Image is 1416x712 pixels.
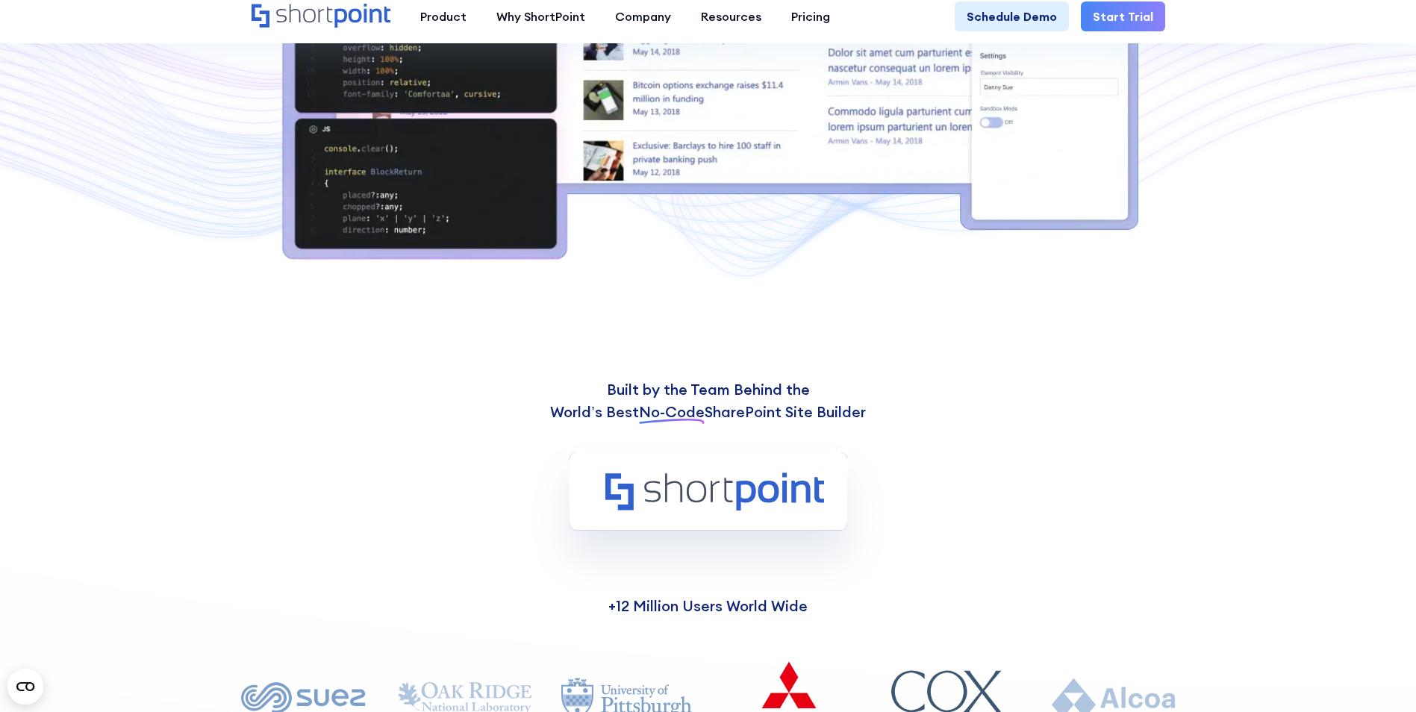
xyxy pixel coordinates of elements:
[1081,1,1165,31] a: Start Trial
[252,4,390,29] a: Home
[701,7,761,25] div: Resources
[615,7,671,25] div: Company
[776,1,845,31] a: Pricing
[496,7,585,25] div: Why ShortPoint
[420,7,467,25] div: Product
[405,1,481,31] a: Product
[399,378,1018,423] p: Built by the Team Behind the World’s Best SharePoint Site Builder
[231,595,1186,617] p: +12 Million Users World Wide
[955,1,1069,31] a: Schedule Demo
[1341,640,1416,712] iframe: Chat Widget
[639,402,705,421] span: No-Code
[600,1,686,31] a: Company
[791,7,830,25] div: Pricing
[686,1,776,31] a: Resources
[7,669,43,705] button: Open CMP widget
[481,1,600,31] a: Why ShortPoint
